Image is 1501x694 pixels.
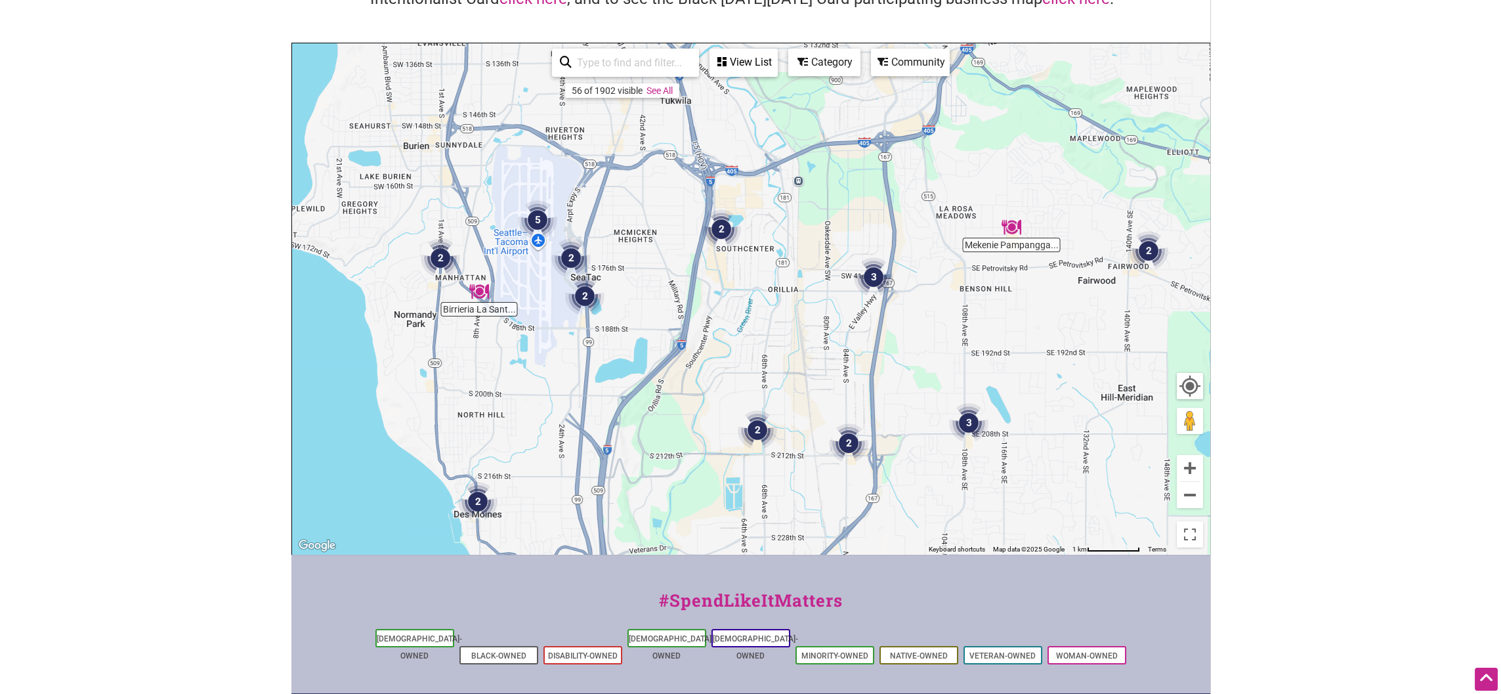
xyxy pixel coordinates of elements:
[872,50,948,75] div: Community
[572,50,691,76] input: Type to find and filter...
[854,257,893,297] div: 3
[469,282,489,301] div: Birrieria La Santa Tacos & More
[548,651,618,661] a: Disability-Owned
[295,537,339,554] img: Google
[709,49,778,77] div: See a list of the visible businesses
[788,49,860,76] div: Filter by category
[1068,545,1144,554] button: Map Scale: 1 km per 77 pixels
[458,482,497,521] div: 2
[1148,546,1166,553] a: Terms
[1002,217,1021,237] div: Mekenie Pampangga's Special
[295,537,339,554] a: Open this area in Google Maps (opens a new window)
[890,651,948,661] a: Native-Owned
[1177,482,1203,508] button: Zoom out
[551,238,591,278] div: 2
[1129,231,1168,271] div: 2
[471,651,526,661] a: Black-Owned
[1475,668,1498,691] div: Scroll Back to Top
[646,85,673,96] a: See All
[421,238,460,278] div: 2
[291,588,1210,626] div: #SpendLikeItMatters
[969,651,1036,661] a: Veteran-Owned
[711,50,776,75] div: View List
[1177,373,1203,399] button: Your Location
[949,403,988,443] div: 3
[829,423,868,463] div: 2
[738,410,777,450] div: 2
[1177,408,1203,434] button: Drag Pegman onto the map to open Street View
[702,209,741,249] div: 2
[929,545,985,554] button: Keyboard shortcuts
[565,276,604,316] div: 2
[629,634,714,661] a: [DEMOGRAPHIC_DATA]-Owned
[1056,651,1118,661] a: Woman-Owned
[790,50,859,75] div: Category
[1176,521,1203,548] button: Toggle fullscreen view
[713,634,798,661] a: [DEMOGRAPHIC_DATA]-Owned
[377,634,462,661] a: [DEMOGRAPHIC_DATA]-Owned
[518,200,557,240] div: 5
[801,651,868,661] a: Minority-Owned
[552,49,699,77] div: Type to search and filter
[993,546,1065,553] span: Map data ©2025 Google
[871,49,950,76] div: Filter by Community
[1177,455,1203,481] button: Zoom in
[572,85,643,96] div: 56 of 1902 visible
[1072,546,1087,553] span: 1 km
